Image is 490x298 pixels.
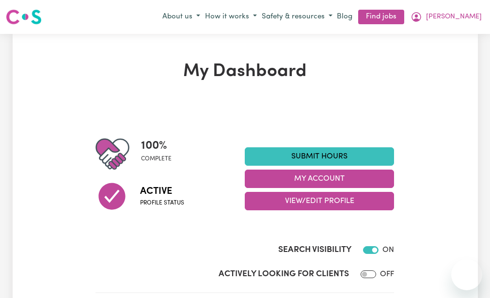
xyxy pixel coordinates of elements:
[6,6,42,28] a: Careseekers logo
[382,246,394,254] span: ON
[160,9,203,25] button: About us
[259,9,335,25] button: Safety & resources
[278,244,351,256] label: Search Visibility
[219,268,349,281] label: Actively Looking for Clients
[335,10,354,25] a: Blog
[380,270,394,278] span: OFF
[141,137,179,171] div: Profile completeness: 100%
[203,9,259,25] button: How it works
[245,192,394,210] button: View/Edit Profile
[6,8,42,26] img: Careseekers logo
[140,199,184,207] span: Profile status
[95,61,394,83] h1: My Dashboard
[358,10,404,25] a: Find jobs
[451,259,482,290] iframe: Button to launch messaging window
[141,137,172,155] span: 100 %
[245,170,394,188] button: My Account
[408,9,484,25] button: My Account
[140,184,184,199] span: Active
[141,155,172,163] span: complete
[426,12,482,22] span: [PERSON_NAME]
[245,147,394,166] a: Submit Hours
